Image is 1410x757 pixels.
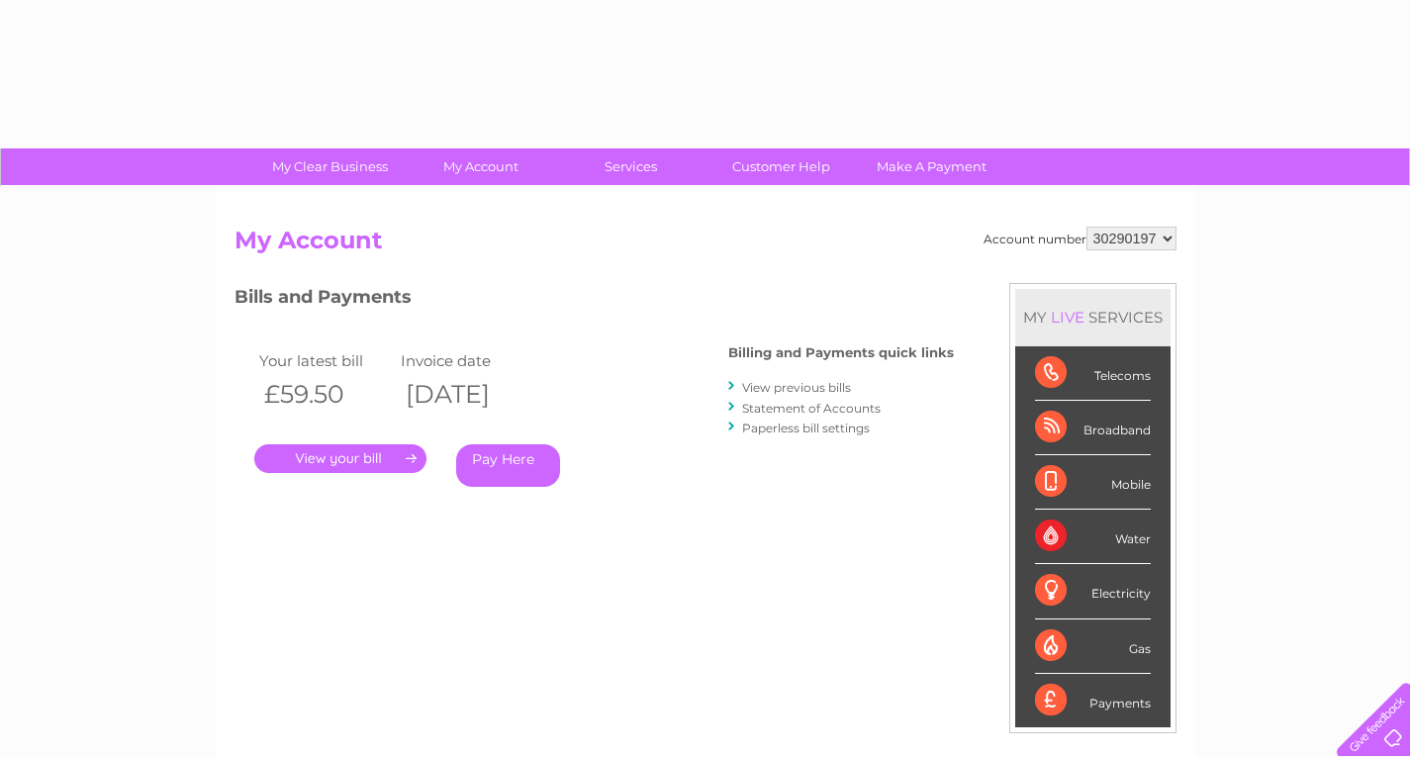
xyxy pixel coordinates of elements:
a: Services [549,148,712,185]
a: Customer Help [700,148,863,185]
a: . [254,444,426,473]
div: MY SERVICES [1015,289,1171,345]
div: Broadband [1035,401,1151,455]
a: My Clear Business [248,148,412,185]
a: Make A Payment [850,148,1013,185]
div: Mobile [1035,455,1151,510]
a: Paperless bill settings [742,421,870,435]
div: Gas [1035,619,1151,674]
div: LIVE [1047,308,1088,327]
a: Statement of Accounts [742,401,881,416]
h4: Billing and Payments quick links [728,345,954,360]
div: Telecoms [1035,346,1151,401]
td: Your latest bill [254,347,397,374]
div: Electricity [1035,564,1151,618]
div: Payments [1035,674,1151,727]
td: Invoice date [396,347,538,374]
a: Pay Here [456,444,560,487]
a: My Account [399,148,562,185]
div: Account number [984,227,1176,250]
a: View previous bills [742,380,851,395]
h3: Bills and Payments [235,283,954,318]
th: £59.50 [254,374,397,415]
div: Water [1035,510,1151,564]
h2: My Account [235,227,1176,264]
th: [DATE] [396,374,538,415]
